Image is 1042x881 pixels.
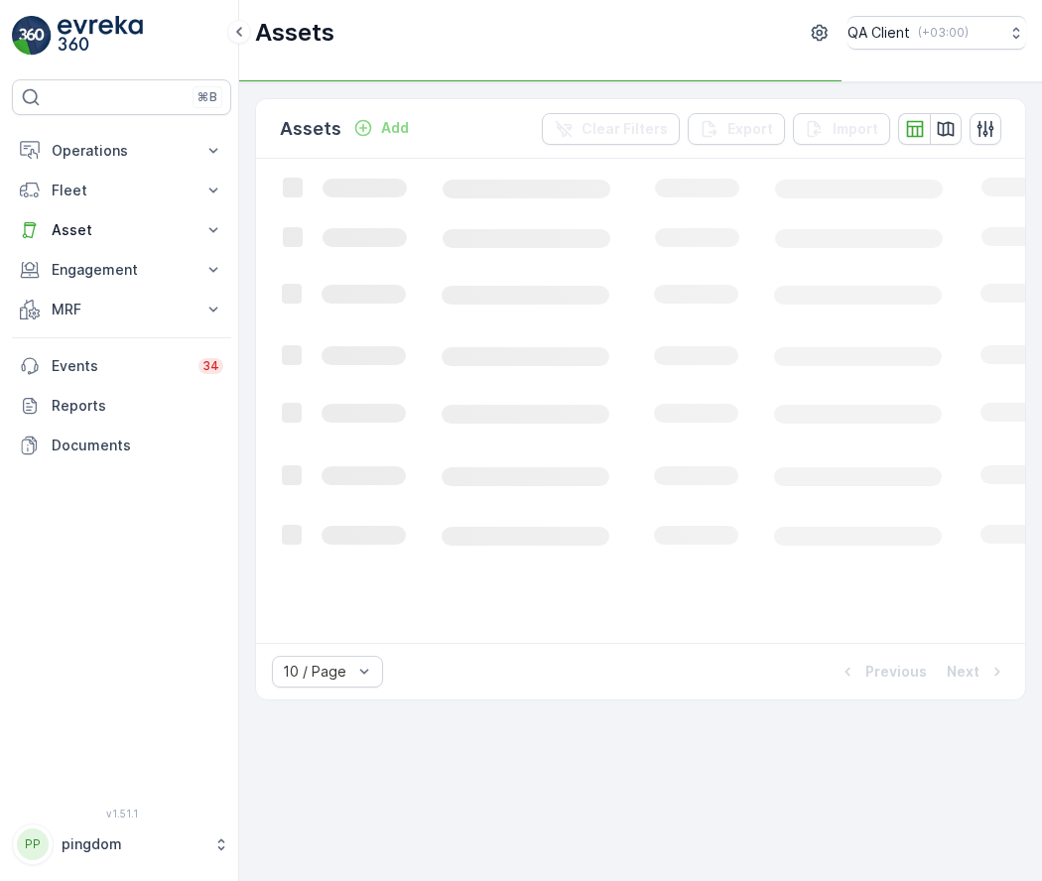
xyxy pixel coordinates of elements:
[12,171,231,210] button: Fleet
[52,260,192,280] p: Engagement
[52,356,187,376] p: Events
[52,300,192,319] p: MRF
[847,23,910,43] p: QA Client
[865,662,927,682] p: Previous
[727,119,773,139] p: Export
[197,89,217,105] p: ⌘B
[836,660,929,684] button: Previous
[62,834,203,854] p: pingdom
[12,823,231,865] button: PPpingdom
[52,181,192,200] p: Fleet
[345,116,417,140] button: Add
[58,16,143,56] img: logo_light-DOdMpM7g.png
[12,16,52,56] img: logo
[793,113,890,145] button: Import
[12,290,231,329] button: MRF
[381,118,409,138] p: Add
[12,426,231,465] a: Documents
[52,220,192,240] p: Asset
[918,25,969,41] p: ( +03:00 )
[688,113,785,145] button: Export
[582,119,668,139] p: Clear Filters
[52,436,223,455] p: Documents
[52,396,223,416] p: Reports
[947,662,979,682] p: Next
[847,16,1026,50] button: QA Client(+03:00)
[52,141,192,161] p: Operations
[833,119,878,139] p: Import
[12,346,231,386] a: Events34
[17,828,49,860] div: PP
[255,17,334,49] p: Assets
[12,210,231,250] button: Asset
[12,808,231,819] span: v 1.51.1
[12,386,231,426] a: Reports
[12,250,231,290] button: Engagement
[945,660,1009,684] button: Next
[280,115,341,143] p: Assets
[202,358,219,374] p: 34
[12,131,231,171] button: Operations
[542,113,680,145] button: Clear Filters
